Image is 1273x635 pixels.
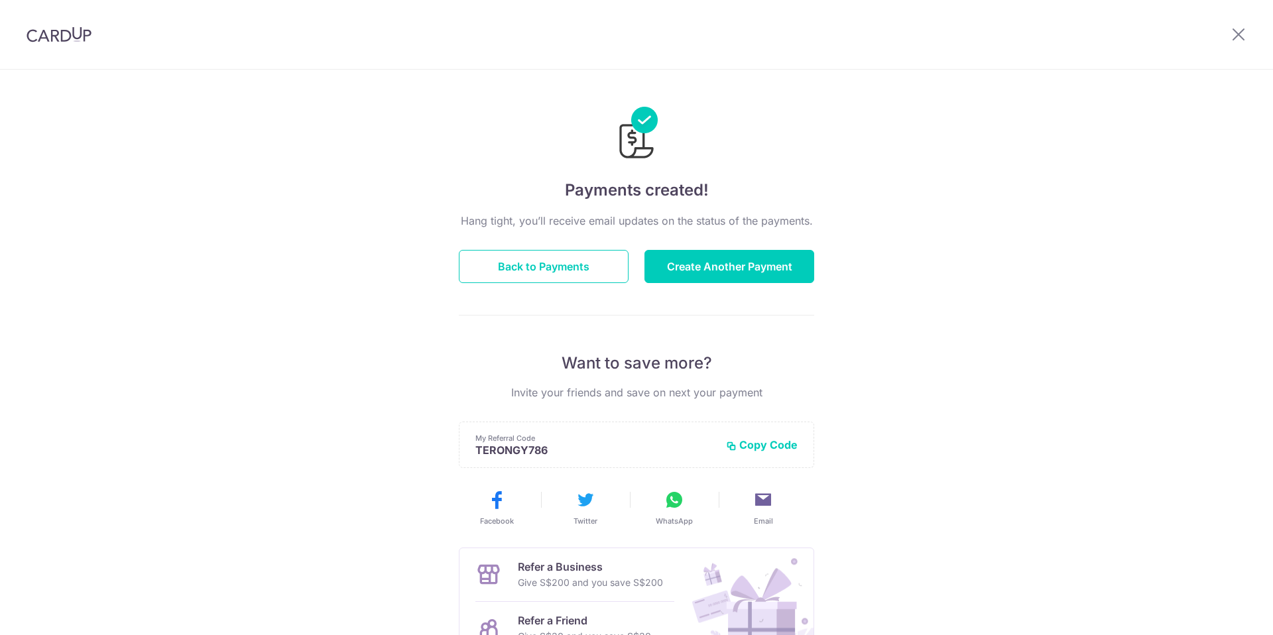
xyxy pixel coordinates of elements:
[635,489,713,526] button: WhatsApp
[475,433,715,443] p: My Referral Code
[459,178,814,202] h4: Payments created!
[459,250,629,283] button: Back to Payments
[480,516,514,526] span: Facebook
[644,250,814,283] button: Create Another Payment
[459,353,814,374] p: Want to save more?
[459,384,814,400] p: Invite your friends and save on next your payment
[457,489,536,526] button: Facebook
[726,438,798,451] button: Copy Code
[615,107,658,162] img: Payments
[518,612,651,628] p: Refer a Friend
[459,213,814,229] p: Hang tight, you’ll receive email updates on the status of the payments.
[546,489,625,526] button: Twitter
[724,489,802,526] button: Email
[475,443,715,457] p: TERONGY786
[518,559,663,575] p: Refer a Business
[754,516,773,526] span: Email
[518,575,663,591] p: Give S$200 and you save S$200
[27,27,91,42] img: CardUp
[574,516,597,526] span: Twitter
[656,516,693,526] span: WhatsApp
